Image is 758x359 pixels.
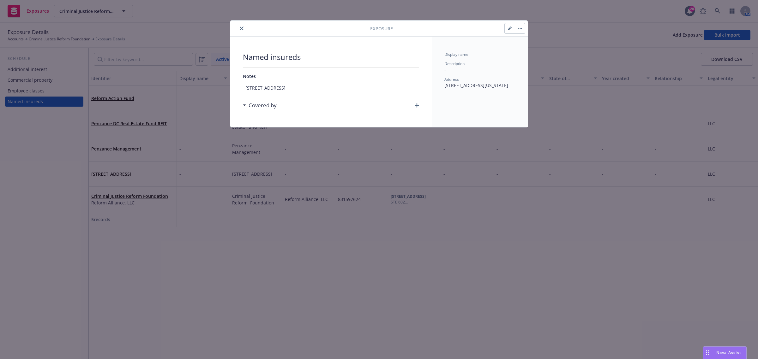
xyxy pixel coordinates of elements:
[444,82,508,88] span: [STREET_ADDRESS][US_STATE]
[370,25,393,32] span: Exposure
[716,350,741,355] span: Nova Assist
[243,52,419,62] span: Named insureds
[243,73,256,79] span: Notes
[703,346,747,359] button: Nova Assist
[243,101,277,109] div: Covered by
[238,25,245,32] button: close
[249,101,277,109] h3: Covered by
[444,77,459,82] span: Address
[703,347,711,359] div: Drag to move
[243,82,419,94] span: [STREET_ADDRESS]
[444,61,465,66] span: Description
[444,52,468,57] span: Display name
[444,67,446,73] span: -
